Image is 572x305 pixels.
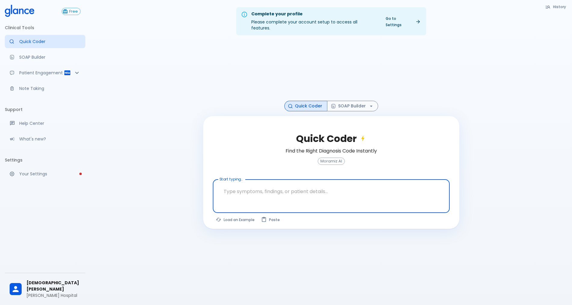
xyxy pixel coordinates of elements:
div: Please complete your account setup to access all features. [251,9,377,33]
button: Free [62,8,81,15]
h2: Quick Coder [296,133,366,144]
h6: Find the Right Diagnosis Code Instantly [286,147,377,155]
li: Settings [5,153,85,167]
li: Support [5,102,85,117]
a: Moramiz: Find ICD10AM codes instantly [5,35,85,48]
button: Paste from clipboard [258,215,283,224]
a: Please complete account setup [5,167,85,180]
a: Go to Settings [382,14,424,29]
p: SOAP Builder [19,54,81,60]
div: Recent updates and feature releases [5,132,85,146]
p: Quick Coder [19,39,81,45]
a: Get help from our support team [5,117,85,130]
span: Free [67,9,80,14]
p: Help Center [19,120,81,126]
p: Your Settings [19,171,81,177]
button: Load a random example [213,215,258,224]
a: Click to view or change your subscription [62,8,85,15]
p: Patient Engagement [19,70,64,76]
p: Note Taking [19,85,81,91]
li: Clinical Tools [5,20,85,35]
div: Patient Reports & Referrals [5,66,85,79]
p: What's new? [19,136,81,142]
button: Quick Coder [284,101,327,111]
span: [DEMOGRAPHIC_DATA][PERSON_NAME] [26,280,81,292]
a: Advanced note-taking [5,82,85,95]
p: [PERSON_NAME] Hospital [26,292,81,298]
a: Docugen: Compose a clinical documentation in seconds [5,51,85,64]
button: SOAP Builder [327,101,378,111]
button: History [542,2,570,11]
div: Complete your profile [251,11,377,17]
span: Moramiz AI [318,159,344,164]
div: [DEMOGRAPHIC_DATA][PERSON_NAME][PERSON_NAME] Hospital [5,276,85,303]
